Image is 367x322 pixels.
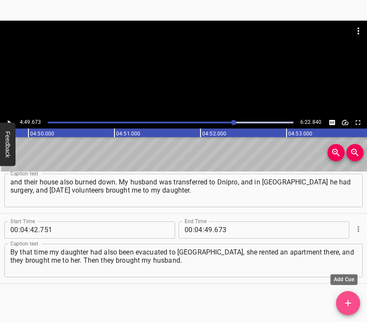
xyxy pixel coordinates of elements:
[10,178,357,202] textarea: and their house also burned down. My husband was transferred to Dnipro, and in [GEOGRAPHIC_DATA] ...
[339,117,351,128] button: Change Playback Speed
[194,221,203,239] input: 04
[48,122,293,123] div: Play progress
[336,291,360,315] button: Add Cue
[352,117,364,128] button: Toggle fullscreen
[38,221,40,239] span: .
[300,119,321,125] span: 6:22.840
[353,224,364,235] button: Cue Options
[116,131,140,137] text: 04:51.000
[327,144,345,161] button: Zoom In
[30,221,38,239] input: 42
[30,131,54,137] text: 04:50.000
[202,131,226,137] text: 04:52.000
[10,221,19,239] input: 00
[19,221,20,239] span: :
[20,119,41,125] span: 4:49.673
[204,221,213,239] input: 49
[288,131,312,137] text: 04:53.000
[28,221,30,239] span: :
[3,117,15,128] button: Play/Pause
[353,218,363,240] div: Cue Options
[193,221,194,239] span: :
[40,221,119,239] input: 751
[214,221,293,239] input: 673
[346,144,364,161] button: Zoom Out
[185,221,193,239] input: 00
[203,221,204,239] span: :
[20,221,28,239] input: 04
[327,117,338,128] button: Toggle captions
[213,221,214,239] span: .
[10,248,357,273] textarea: By that time my daughter had also been evacuated to [GEOGRAPHIC_DATA], she rented an apartment th...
